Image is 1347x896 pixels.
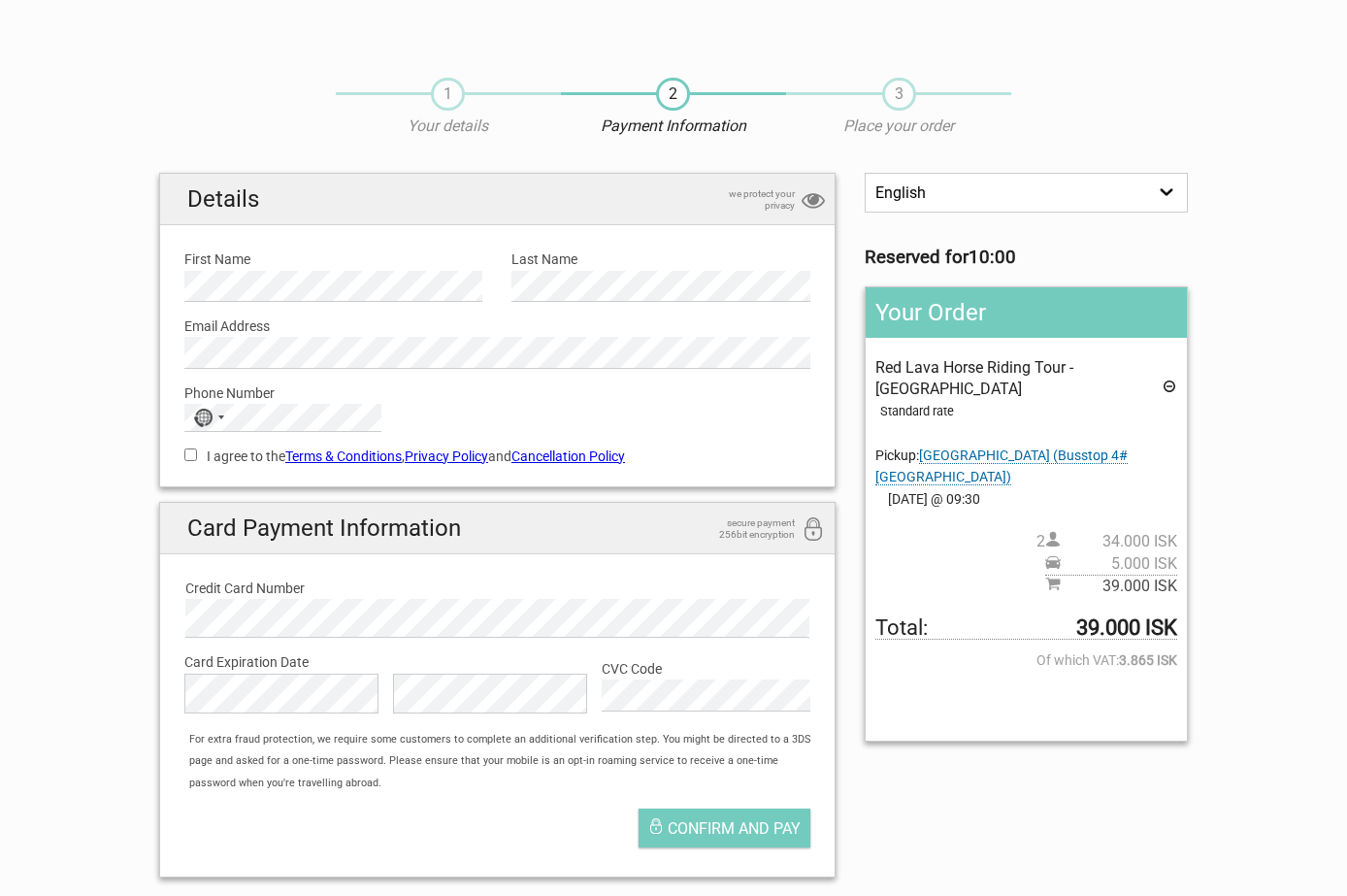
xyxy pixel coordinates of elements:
[184,446,810,467] label: I agree to the , and
[880,401,1177,422] div: Standard rate
[875,617,1177,640] span: Total to be paid
[180,729,835,794] div: For extra fraud protection, we require some customers to complete an additional verification step...
[656,78,690,111] span: 2
[184,651,810,673] label: Card Expiration Date
[875,448,1128,485] span: Change pickup place
[866,287,1187,338] h2: Your Order
[431,78,465,111] span: 1
[786,116,1011,137] p: Place your order
[160,503,835,554] h2: Card Payment Information
[1045,575,1177,597] span: Subtotal
[185,578,809,599] label: Credit Card Number
[802,188,825,215] i: privacy protection
[875,649,1177,671] span: Of which VAT:
[160,174,835,225] h2: Details
[1045,553,1177,575] span: Pickup price
[1061,576,1177,597] span: 39.000 ISK
[1061,531,1177,552] span: 34.000 ISK
[184,249,482,270] label: First Name
[865,247,1188,268] h3: Reserved for
[184,382,810,404] label: Phone Number
[1036,531,1177,552] span: 2 person(s)
[698,188,795,212] span: we protect your privacy
[639,809,810,847] button: Confirm and pay
[511,448,625,464] a: Cancellation Policy
[1076,617,1177,639] strong: 39.000 ISK
[184,315,810,337] label: Email Address
[336,116,561,137] p: Your details
[1119,649,1177,671] strong: 3.865 ISK
[969,247,1016,268] strong: 10:00
[561,116,786,137] p: Payment Information
[875,448,1128,485] span: Pickup:
[1061,553,1177,575] span: 5.000 ISK
[698,517,795,541] span: secure payment 256bit encryption
[285,448,402,464] a: Terms & Conditions
[185,405,234,430] button: Selected country
[668,819,801,838] span: Confirm and pay
[405,448,488,464] a: Privacy Policy
[875,488,1177,510] span: [DATE] @ 09:30
[802,517,825,544] i: 256bit encryption
[882,78,916,111] span: 3
[511,249,809,270] label: Last Name
[602,658,810,680] label: CVC Code
[875,358,1073,398] span: Red Lava Horse Riding Tour - [GEOGRAPHIC_DATA]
